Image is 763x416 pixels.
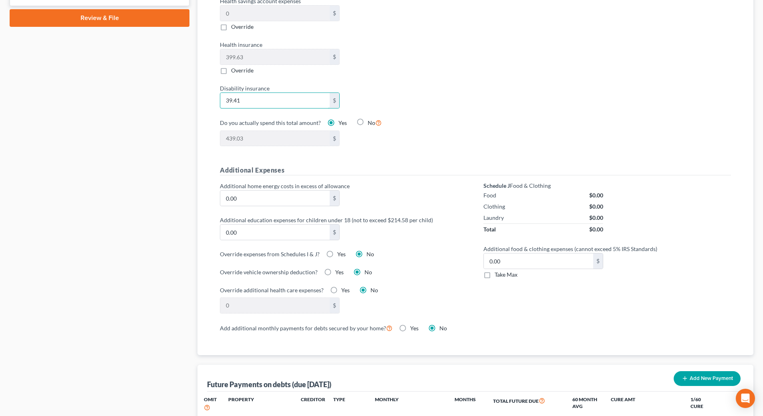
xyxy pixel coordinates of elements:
[207,380,331,389] div: Future Payments on debts (due [DATE])
[338,119,347,126] span: Yes
[370,287,378,293] span: No
[220,323,393,333] label: Add additional monthly payments for debts secured by your home?
[337,251,346,257] span: Yes
[216,182,471,190] label: Additional home energy costs in excess of allowance
[484,253,593,269] input: 0.00
[368,119,375,126] span: No
[220,165,731,175] h5: Additional Expenses
[220,298,330,313] input: 0.00
[220,119,321,127] label: Do you actually spend this total amount?
[220,49,330,64] input: 0.00
[335,269,344,275] span: Yes
[330,131,339,146] div: $
[736,389,755,408] div: Open Intercom Messenger
[589,225,603,233] div: $0.00
[483,225,496,233] div: Total
[495,271,517,278] span: Take Max
[483,182,603,190] div: Food & Clothing
[589,214,603,222] div: $0.00
[330,298,339,313] div: $
[483,182,510,189] strong: Schedule J
[216,40,471,49] label: Health insurance
[341,287,350,293] span: Yes
[330,225,339,240] div: $
[364,269,372,275] span: No
[216,84,471,92] label: Disability insurance
[330,93,339,108] div: $
[483,214,504,222] div: Laundry
[366,251,374,257] span: No
[483,203,505,211] div: Clothing
[220,131,330,146] input: 0.00
[220,191,330,206] input: 0.00
[220,225,330,240] input: 0.00
[410,325,419,332] span: Yes
[439,325,447,332] span: No
[10,9,189,27] a: Review & File
[483,191,496,199] div: Food
[231,23,254,30] span: Override
[220,286,324,294] label: Override additional health care expenses?
[589,203,603,211] div: $0.00
[330,6,339,21] div: $
[674,371,741,386] button: Add New Payment
[220,6,330,21] input: 0.00
[220,268,318,276] label: Override vehicle ownership deduction?
[593,253,603,269] div: $
[216,216,471,224] label: Additional education expenses for children under 18 (not to exceed $214.58 per child)
[479,245,735,253] label: Additional food & clothing expenses (cannot exceed 5% IRS Standards)
[330,49,339,64] div: $
[231,67,254,74] span: Override
[220,250,320,258] label: Override expenses from Schedules I & J?
[330,191,339,206] div: $
[589,191,603,199] div: $0.00
[220,93,330,108] input: 0.00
